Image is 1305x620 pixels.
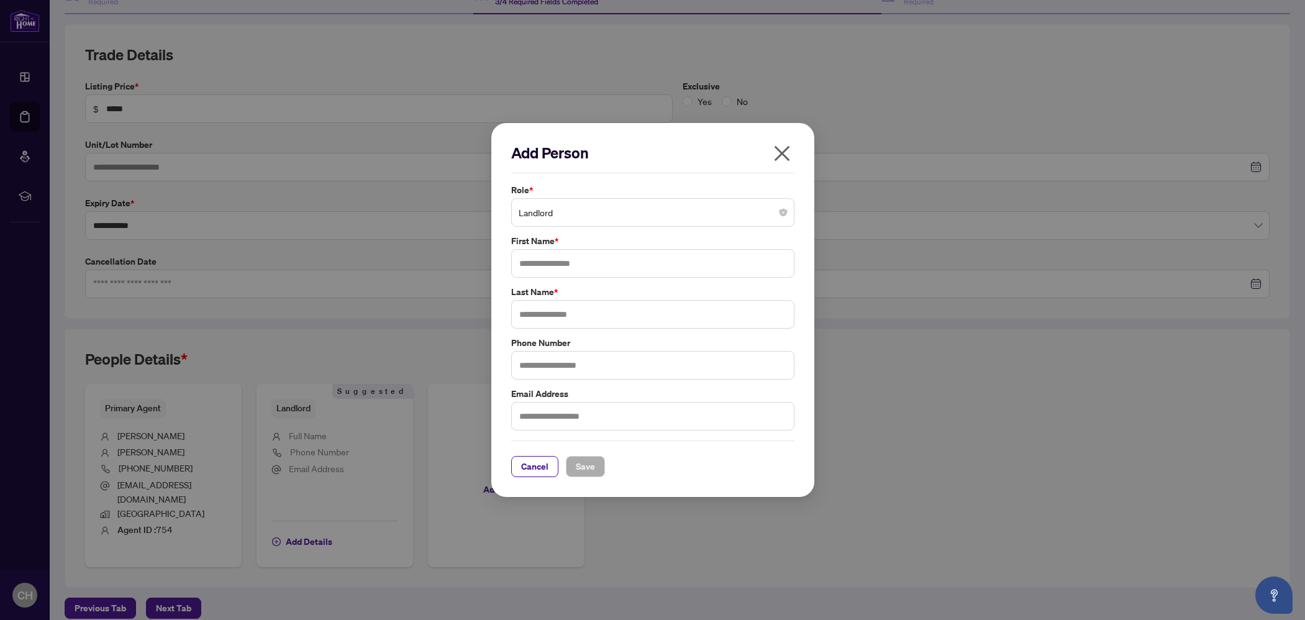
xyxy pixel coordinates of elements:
span: close [772,144,792,163]
label: First Name [511,234,794,248]
label: Phone Number [511,336,794,350]
label: Last Name [511,285,794,299]
button: Open asap [1255,577,1293,614]
label: Email Address [511,387,794,401]
span: Cancel [521,457,548,476]
button: Save [566,456,605,477]
span: close-circle [780,209,787,216]
span: Landlord [519,201,787,224]
button: Cancel [511,456,558,477]
h2: Add Person [511,143,794,163]
label: Role [511,183,794,197]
